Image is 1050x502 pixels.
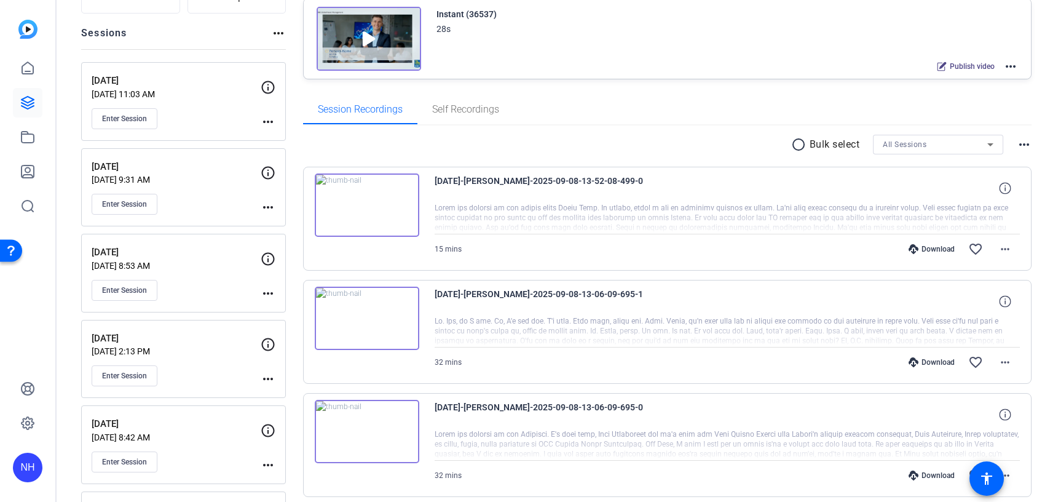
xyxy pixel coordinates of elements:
[92,160,261,174] p: [DATE]
[435,358,462,367] span: 32 mins
[102,457,147,467] span: Enter Session
[435,245,462,253] span: 15 mins
[261,200,275,215] mat-icon: more_horiz
[261,458,275,472] mat-icon: more_horiz
[92,280,157,301] button: Enter Session
[968,242,983,257] mat-icon: favorite_border
[92,346,261,356] p: [DATE] 2:13 PM
[261,372,275,386] mat-icon: more_horiz
[435,173,662,203] span: [DATE]-[PERSON_NAME]-2025-09-08-13-52-08-499-0
[92,108,157,129] button: Enter Session
[92,175,261,185] p: [DATE] 9:31 AM
[902,471,961,480] div: Download
[436,7,497,22] div: Instant (36537)
[261,286,275,301] mat-icon: more_horiz
[102,114,147,124] span: Enter Session
[979,471,994,486] mat-icon: accessibility
[92,417,261,431] p: [DATE]
[92,452,157,472] button: Enter Session
[968,355,983,370] mat-icon: favorite_border
[92,261,261,271] p: [DATE] 8:53 AM
[435,400,662,429] span: [DATE]-[PERSON_NAME]-2025-09-08-13-06-09-695-0
[102,371,147,381] span: Enter Session
[315,173,419,237] img: thumb-nail
[435,287,662,316] span: [DATE]-[PERSON_NAME]-2025-09-08-13-06-09-695-1
[92,194,157,215] button: Enter Session
[883,140,926,149] span: All Sessions
[271,26,286,41] mat-icon: more_horiz
[998,468,1012,483] mat-icon: more_horiz
[92,74,261,88] p: [DATE]
[92,365,157,386] button: Enter Session
[261,114,275,129] mat-icon: more_horiz
[92,432,261,442] p: [DATE] 8:42 AM
[18,20,37,39] img: blue-gradient.svg
[998,242,1012,257] mat-icon: more_horiz
[791,137,810,152] mat-icon: radio_button_unchecked
[102,285,147,295] span: Enter Session
[102,199,147,209] span: Enter Session
[92,89,261,99] p: [DATE] 11:03 AM
[998,355,1012,370] mat-icon: more_horiz
[902,244,961,254] div: Download
[317,7,421,71] img: Creator Project Thumbnail
[950,62,995,71] span: Publish video
[968,468,983,483] mat-icon: favorite_border
[13,453,42,482] div: NH
[435,471,462,480] span: 32 mins
[92,245,261,260] p: [DATE]
[1017,137,1032,152] mat-icon: more_horiz
[315,400,419,464] img: thumb-nail
[436,22,451,36] div: 28s
[315,287,419,351] img: thumb-nail
[92,332,261,346] p: [DATE]
[902,357,961,367] div: Download
[1003,59,1018,74] mat-icon: more_horiz
[810,137,860,152] p: Bulk select
[432,105,499,114] span: Self Recordings
[318,105,403,114] span: Session Recordings
[81,26,127,49] h2: Sessions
